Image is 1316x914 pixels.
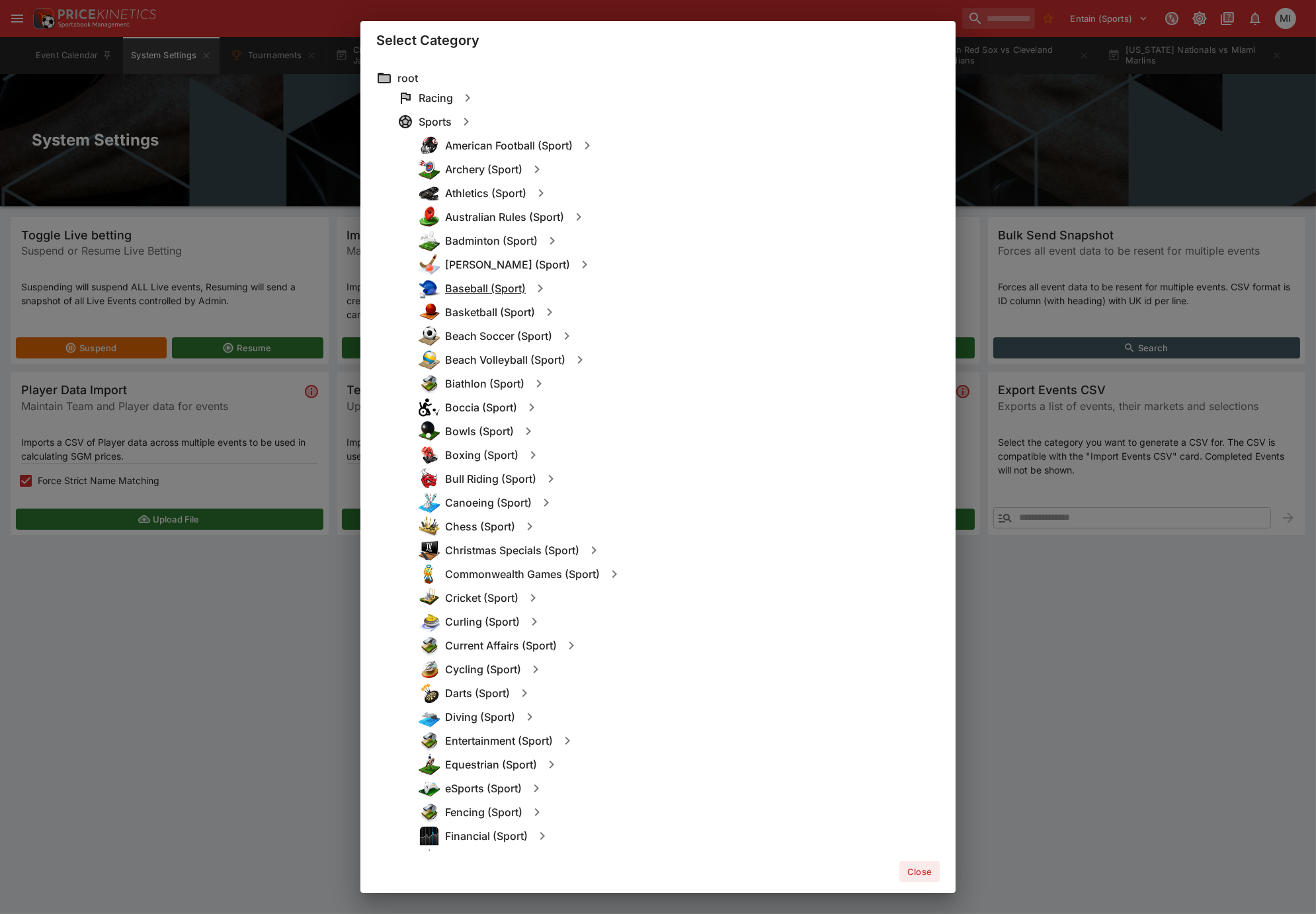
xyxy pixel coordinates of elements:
[445,520,515,534] h6: Chess (Sport)
[419,730,440,751] img: other.png
[419,325,440,347] img: beach_soccer.png
[419,373,440,394] img: other.png
[419,778,440,799] img: esports.png
[419,540,440,561] img: specials.png
[419,302,440,323] img: basketball.png
[419,468,440,489] img: bull_riding.png
[419,135,440,156] img: american_football.png
[419,115,452,129] h6: Sports
[419,563,440,585] img: commonwealth_games.png
[445,829,528,843] h6: Financial (Sport)
[419,516,440,537] img: chess.png
[419,159,440,180] img: archery.png
[419,421,440,442] img: bowls.png
[397,71,418,85] h6: root
[419,278,440,299] img: baseball.png
[445,282,526,296] h6: Baseball (Sport)
[419,230,440,251] img: badminton.png
[445,591,518,605] h6: Cricket (Sport)
[445,187,526,200] h6: Athletics (Sport)
[419,683,440,704] img: darts.png
[445,806,522,819] h6: Fencing (Sport)
[445,567,600,581] h6: Commonwealth Games (Sport)
[445,544,579,558] h6: Christmas Specials (Sport)
[445,734,553,748] h6: Entertainment (Sport)
[419,206,440,228] img: australian_rules.png
[445,615,520,629] h6: Curling (Sport)
[419,659,440,680] img: cycling.png
[419,754,440,775] img: equestrian.png
[445,686,510,700] h6: Darts (Sport)
[419,706,440,727] img: diving.png
[419,611,440,632] img: curling.png
[419,635,440,656] img: other.png
[419,349,440,370] img: beach_volleyball.png
[445,234,538,248] h6: Badminton (Sport)
[445,306,535,319] h6: Basketball (Sport)
[419,492,440,513] img: canoeing.png
[419,802,440,823] img: other.png
[445,472,536,486] h6: Bull Riding (Sport)
[419,825,440,847] img: financial.png
[445,210,564,224] h6: Australian Rules (Sport)
[419,183,440,204] img: athletics.png
[445,663,521,677] h6: Cycling (Sport)
[419,397,440,418] img: boccia.png
[419,444,440,466] img: boxing.png
[445,758,537,772] h6: Equestrian (Sport)
[445,377,524,391] h6: Biathlon (Sport)
[445,258,570,272] h6: [PERSON_NAME] (Sport)
[419,91,453,105] h6: Racing
[445,353,565,367] h6: Beach Volleyball (Sport)
[419,849,440,870] img: floorball.png
[445,710,515,724] h6: Diving (Sport)
[445,401,517,415] h6: Boccia (Sport)
[445,425,514,438] h6: Bowls (Sport)
[419,254,440,275] img: bandy.png
[445,639,557,653] h6: Current Affairs (Sport)
[899,861,940,882] button: Close
[445,139,573,153] h6: American Football (Sport)
[445,329,552,343] h6: Beach Soccer (Sport)
[445,448,518,462] h6: Boxing (Sport)
[360,21,956,60] div: Select Category
[445,496,532,510] h6: Canoeing (Sport)
[445,782,522,796] h6: eSports (Sport)
[445,163,522,177] h6: Archery (Sport)
[419,587,440,608] img: cricket.png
